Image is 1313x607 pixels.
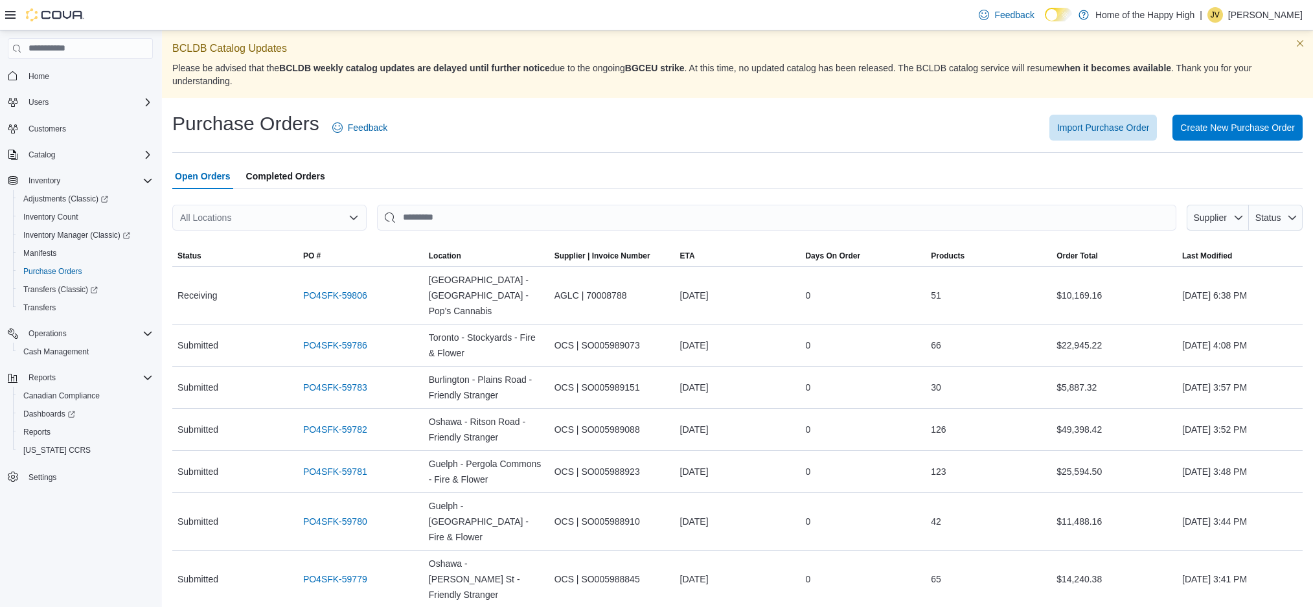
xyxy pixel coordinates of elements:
a: Reports [18,424,56,440]
a: Adjustments (Classic) [13,190,158,208]
nav: Complex example [8,62,153,520]
span: Days On Order [805,251,860,261]
a: Inventory Manager (Classic) [13,226,158,244]
span: Inventory [29,176,60,186]
span: Guelph - Pergola Commons - Fire & Flower [429,456,544,487]
span: Cash Management [18,344,153,360]
button: Supplier [1187,205,1249,231]
span: Submitted [177,514,218,529]
span: Customers [23,120,153,137]
span: 0 [805,571,810,587]
span: Supplier [1194,212,1227,223]
span: Washington CCRS [18,442,153,458]
p: | [1200,7,1202,23]
div: [DATE] [675,374,801,400]
button: Settings [3,467,158,486]
button: Customers [3,119,158,138]
div: [DATE] 3:52 PM [1177,417,1303,442]
div: [DATE] 3:44 PM [1177,509,1303,534]
span: JV [1211,7,1220,23]
span: Last Modified [1182,251,1232,261]
strong: BCLDB weekly catalog updates are delayed until further notice [279,63,550,73]
div: $22,945.22 [1051,332,1177,358]
button: Create New Purchase Order [1172,115,1303,141]
img: Cova [26,8,84,21]
button: Users [3,93,158,111]
span: [GEOGRAPHIC_DATA] - [GEOGRAPHIC_DATA] - Pop's Cannabis [429,272,544,319]
a: Transfers [18,300,61,315]
span: Catalog [29,150,55,160]
div: OCS | SO005989073 [549,332,675,358]
button: Manifests [13,244,158,262]
a: PO4SFK-59806 [303,288,367,303]
div: [DATE] [675,509,801,534]
span: Oshawa - Ritson Road - Friendly Stranger [429,414,544,445]
div: [DATE] [675,566,801,592]
button: Canadian Compliance [13,387,158,405]
input: This is a search bar. After typing your query, hit enter to filter the results lower in the page. [377,205,1176,231]
a: PO4SFK-59781 [303,464,367,479]
p: Home of the Happy High [1095,7,1194,23]
button: Reports [23,370,61,385]
span: 66 [931,338,941,353]
span: Products [931,251,965,261]
span: Adjustments (Classic) [18,191,153,207]
span: Submitted [177,571,218,587]
span: 0 [805,380,810,395]
span: Inventory [23,173,153,189]
span: Dark Mode [1045,21,1045,22]
div: Jennifer Verney [1207,7,1223,23]
span: 0 [805,338,810,353]
a: Settings [23,470,62,485]
span: Dashboards [18,406,153,422]
button: Catalog [3,146,158,164]
button: Inventory [3,172,158,190]
span: Inventory Count [23,212,78,222]
div: $49,398.42 [1051,417,1177,442]
button: PO # [298,246,424,266]
button: Supplier | Invoice Number [549,246,675,266]
span: Canadian Compliance [23,391,100,401]
h1: Purchase Orders [172,111,319,137]
a: Inventory Manager (Classic) [18,227,135,243]
a: Purchase Orders [18,264,87,279]
span: Adjustments (Classic) [23,194,108,204]
button: Operations [23,326,72,341]
div: [DATE] [675,459,801,485]
span: Inventory Manager (Classic) [23,230,130,240]
a: Customers [23,121,71,137]
div: [DATE] 3:48 PM [1177,459,1303,485]
span: Create New Purchase Order [1180,121,1295,134]
button: Open list of options [348,212,359,223]
p: BCLDB Catalog Updates [172,41,1303,56]
div: OCS | SO005988845 [549,566,675,592]
a: PO4SFK-59783 [303,380,367,395]
span: Inventory Count [18,209,153,225]
button: Last Modified [1177,246,1303,266]
a: PO4SFK-59782 [303,422,367,437]
button: Location [424,246,549,266]
a: Dashboards [13,405,158,423]
button: [US_STATE] CCRS [13,441,158,459]
span: Purchase Orders [23,266,82,277]
button: Cash Management [13,343,158,361]
div: OCS | SO005989088 [549,417,675,442]
a: Transfers (Classic) [13,281,158,299]
div: [DATE] 3:41 PM [1177,566,1303,592]
span: Toronto - Stockyards - Fire & Flower [429,330,544,361]
span: Receiving [177,288,217,303]
input: Dark Mode [1045,8,1072,21]
span: 0 [805,514,810,529]
button: Reports [13,423,158,441]
span: Users [29,97,49,108]
div: [DATE] 6:38 PM [1177,282,1303,308]
button: Purchase Orders [13,262,158,281]
span: Submitted [177,380,218,395]
button: Import Purchase Order [1049,115,1157,141]
span: Reports [23,427,51,437]
span: Purchase Orders [18,264,153,279]
div: OCS | SO005988910 [549,509,675,534]
div: [DATE] [675,332,801,358]
strong: when it becomes available [1057,63,1171,73]
a: Transfers (Classic) [18,282,103,297]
